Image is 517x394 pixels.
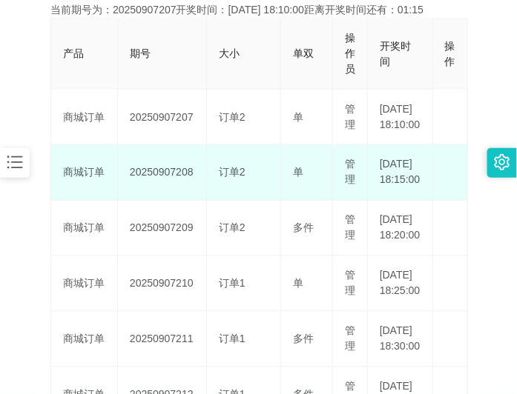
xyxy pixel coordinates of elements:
[51,90,118,145] td: 商城订单
[445,40,455,67] span: 操作
[333,256,368,312] td: 管理
[494,154,510,170] i: 图标： 设置
[219,111,246,123] span: 订单2
[118,145,207,201] td: 20250907208
[368,256,433,312] td: [DATE] 18:25:00
[345,32,355,75] span: 操作员
[293,333,314,345] span: 多件
[219,333,246,345] span: 订单1
[118,90,207,145] td: 20250907207
[380,40,411,67] span: 开奖时间
[118,256,207,312] td: 20250907210
[368,312,433,367] td: [DATE] 18:30:00
[219,222,246,234] span: 订单2
[51,145,118,201] td: 商城订单
[293,167,303,178] span: 单
[219,47,240,59] span: 大小
[333,145,368,201] td: 管理
[293,222,314,234] span: 多件
[130,47,151,59] span: 期号
[333,90,368,145] td: 管理
[50,2,467,18] div: 当前期号为：20250907207开奖时间：[DATE] 18:10:00距离开奖时间还有：01:15
[219,167,246,178] span: 订单2
[118,201,207,256] td: 20250907209
[51,312,118,367] td: 商城订单
[51,201,118,256] td: 商城订单
[368,201,433,256] td: [DATE] 18:20:00
[293,47,314,59] span: 单双
[293,278,303,290] span: 单
[118,312,207,367] td: 20250907211
[51,256,118,312] td: 商城订单
[333,312,368,367] td: 管理
[293,111,303,123] span: 单
[5,153,24,172] i: 图标： 条形图
[219,278,246,290] span: 订单1
[333,201,368,256] td: 管理
[368,145,433,201] td: [DATE] 18:15:00
[368,90,433,145] td: [DATE] 18:10:00
[63,47,84,59] span: 产品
